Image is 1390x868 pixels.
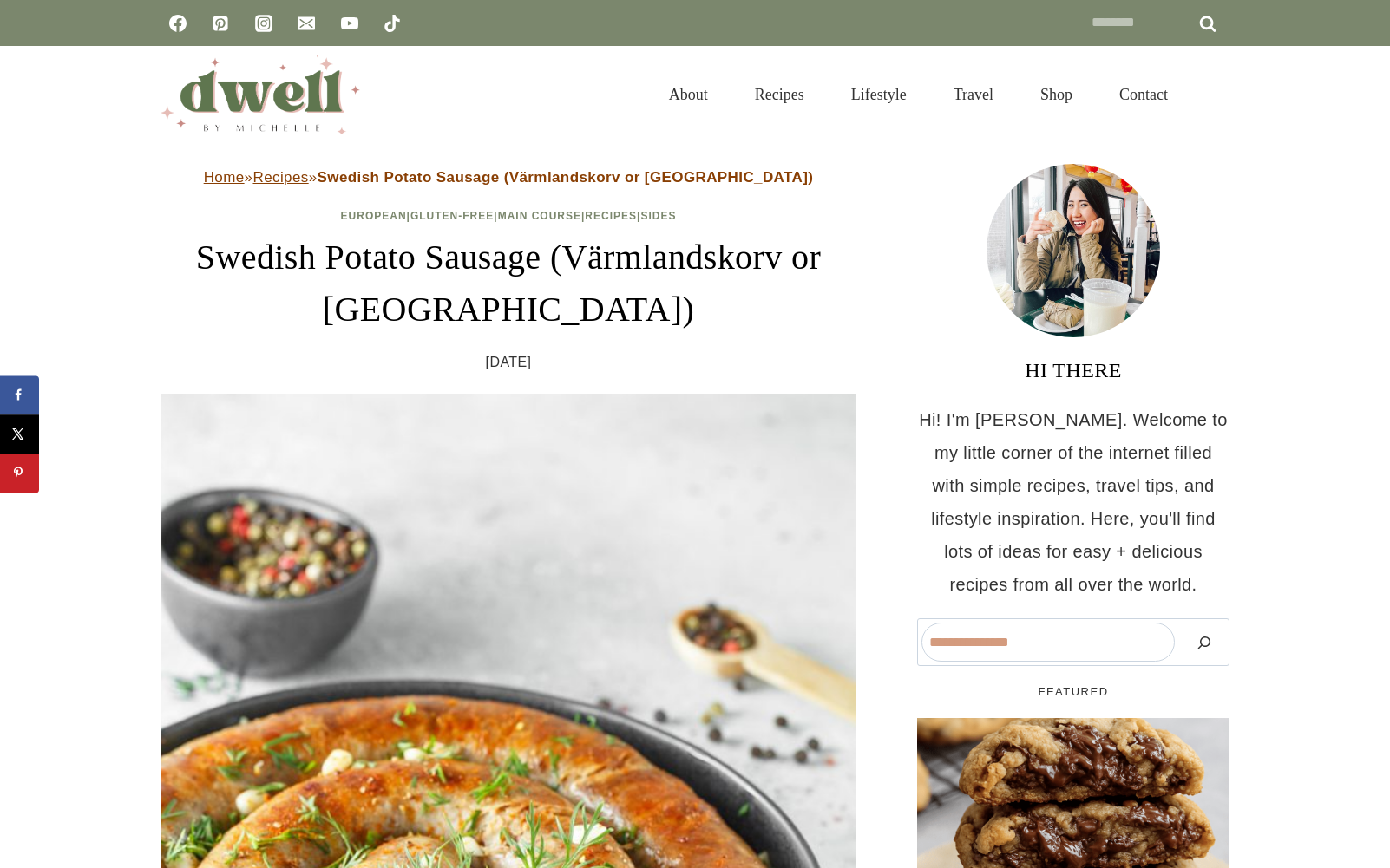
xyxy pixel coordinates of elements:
[486,349,532,375] time: [DATE]
[646,64,731,125] a: About
[161,6,195,41] a: Facebook
[585,210,637,222] a: Recipes
[246,6,281,41] a: Instagram
[731,64,828,125] a: Recipes
[252,169,308,186] a: Recipes
[204,169,245,186] a: Home
[161,55,360,134] img: DWELL by michelle
[410,210,494,222] a: Gluten-Free
[1017,64,1096,125] a: Shop
[640,210,676,222] a: Sides
[498,210,581,222] a: Main Course
[318,169,814,186] strong: Swedish Potato Sausage (Värmlandskorv or [GEOGRAPHIC_DATA])
[375,6,410,41] a: TikTok
[203,6,238,41] a: Pinterest
[646,64,1191,125] nav: Primary Navigation
[1200,80,1229,109] button: View Search Form
[332,6,367,41] a: YouTube
[828,64,930,125] a: Lifestyle
[930,64,1017,125] a: Travel
[917,403,1229,601] p: Hi! I'm [PERSON_NAME]. Welcome to my little corner of the internet filled with simple recipes, tr...
[341,210,407,222] a: European
[1096,64,1191,125] a: Contact
[204,169,814,186] span: » »
[917,683,1229,701] h5: FEATURED
[341,210,677,222] span: | | | |
[161,232,856,336] h1: Swedish Potato Sausage (Värmlandskorv or [GEOGRAPHIC_DATA])
[289,6,324,41] a: Email
[917,355,1229,386] h3: HI THERE
[1183,623,1225,662] button: Search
